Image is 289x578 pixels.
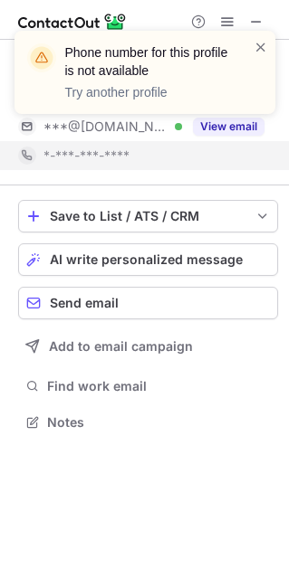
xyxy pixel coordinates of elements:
[50,296,119,310] span: Send email
[18,11,127,33] img: ContactOut v5.3.10
[50,209,246,223] div: Save to List / ATS / CRM
[18,374,278,399] button: Find work email
[65,83,232,101] p: Try another profile
[18,330,278,363] button: Add to email campaign
[47,378,271,394] span: Find work email
[47,414,271,431] span: Notes
[50,252,243,267] span: AI write personalized message
[65,43,232,80] header: Phone number for this profile is not available
[18,200,278,232] button: save-profile-one-click
[18,243,278,276] button: AI write personalized message
[18,287,278,319] button: Send email
[27,43,56,72] img: warning
[49,339,193,354] span: Add to email campaign
[18,410,278,435] button: Notes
